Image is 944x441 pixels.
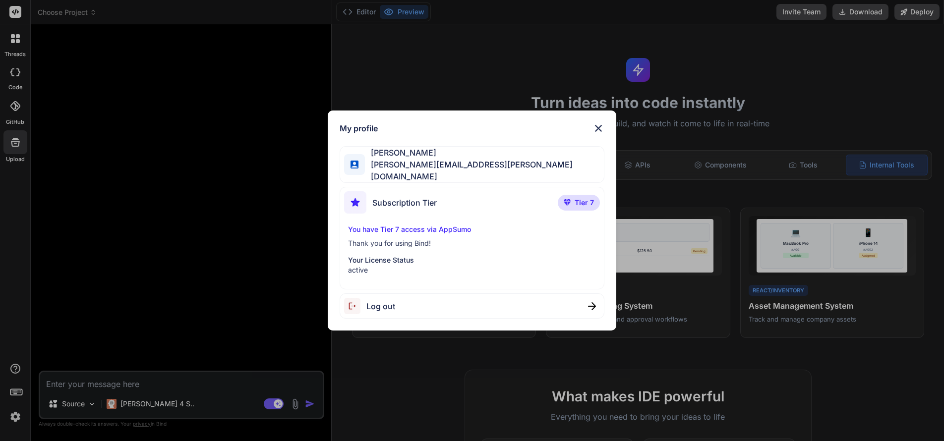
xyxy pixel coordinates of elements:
img: close [588,302,596,310]
img: subscription [344,191,366,214]
p: You have Tier 7 access via AppSumo [348,224,596,234]
span: [PERSON_NAME] [365,147,603,159]
span: [PERSON_NAME][EMAIL_ADDRESS][PERSON_NAME][DOMAIN_NAME] [365,159,603,182]
span: Tier 7 [575,198,594,208]
span: Log out [366,300,395,312]
span: Subscription Tier [372,197,437,209]
h1: My profile [340,122,378,134]
p: Thank you for using Bind! [348,238,596,248]
p: Your License Status [348,255,596,265]
img: logout [344,298,366,314]
img: profile [351,161,358,168]
p: active [348,265,596,275]
img: close [592,122,604,134]
img: premium [564,199,571,205]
